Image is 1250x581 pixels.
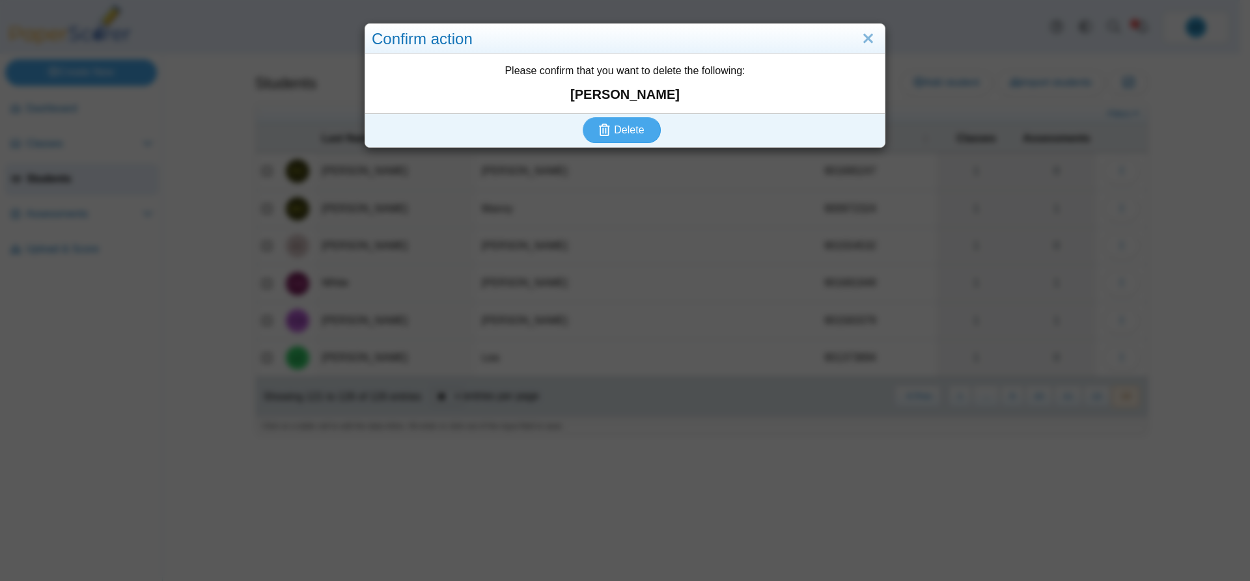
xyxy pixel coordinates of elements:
[583,117,661,143] button: Delete
[372,85,878,103] strong: [PERSON_NAME]
[365,54,885,113] div: Please confirm that you want to delete the following:
[365,24,885,55] div: Confirm action
[858,28,878,50] a: Close
[614,124,644,135] span: Delete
